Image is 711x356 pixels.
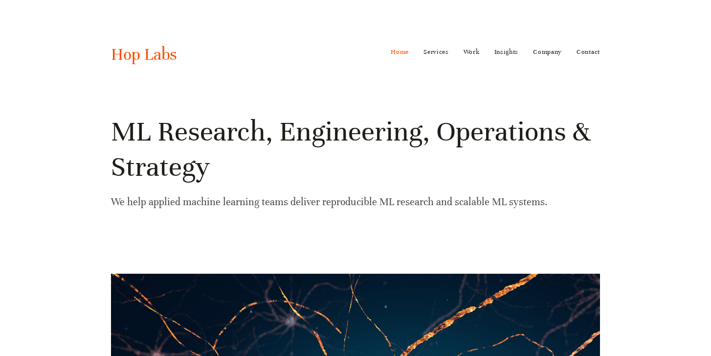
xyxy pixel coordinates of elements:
h1: ML Research, Engineering, Operations & Strategy [111,114,600,185]
a: Work [464,44,480,60]
a: Contact [577,44,600,60]
a: Hop Labs [111,44,177,65]
p: We help applied machine learning teams deliver reproducible ML research and scalable ML systems. [111,193,600,211]
a: Company [533,44,562,60]
a: Home [391,44,409,60]
a: Services [423,44,449,60]
a: Insights [494,44,519,60]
